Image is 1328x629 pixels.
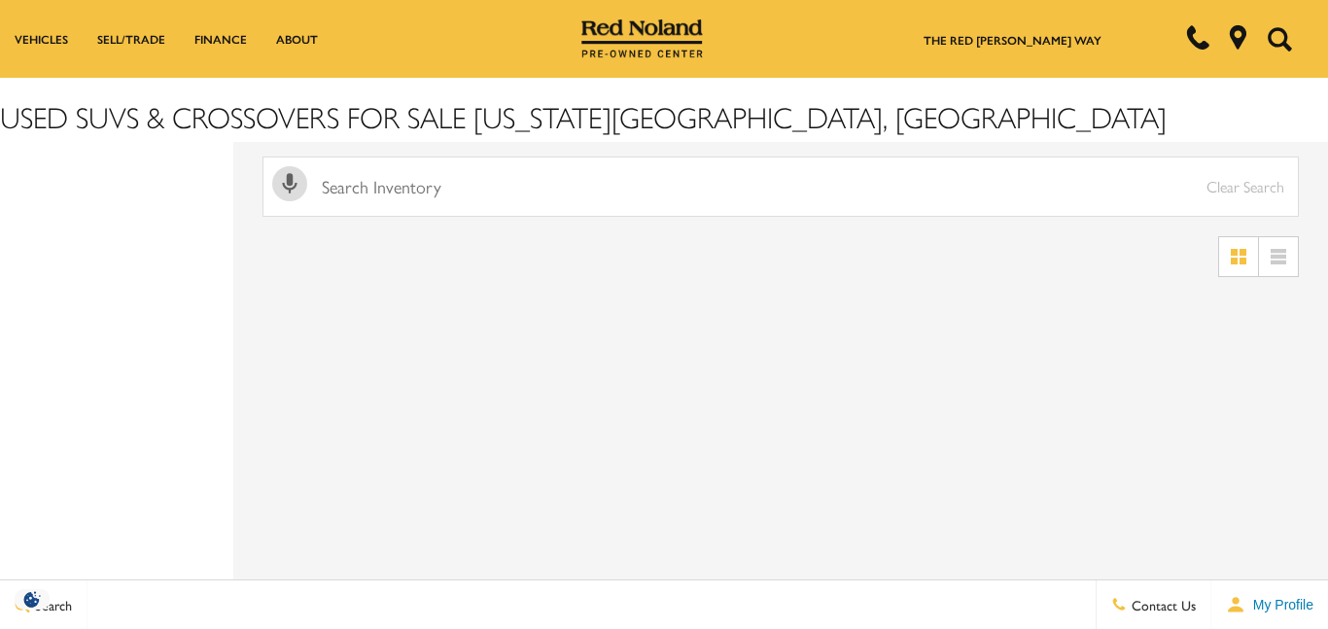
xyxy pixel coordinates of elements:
[262,157,1299,217] input: Search Inventory
[272,166,307,201] svg: Click to toggle on voice search
[581,26,704,46] a: Red Noland Pre-Owned
[1127,595,1196,614] span: Contact Us
[10,589,54,610] img: Opt-Out Icon
[1211,580,1328,629] button: Open user profile menu
[10,589,54,610] section: Click to Open Cookie Consent Modal
[1245,597,1313,612] span: My Profile
[1260,1,1299,77] button: Open the search field
[924,31,1101,49] a: The Red [PERSON_NAME] Way
[581,19,704,58] img: Red Noland Pre-Owned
